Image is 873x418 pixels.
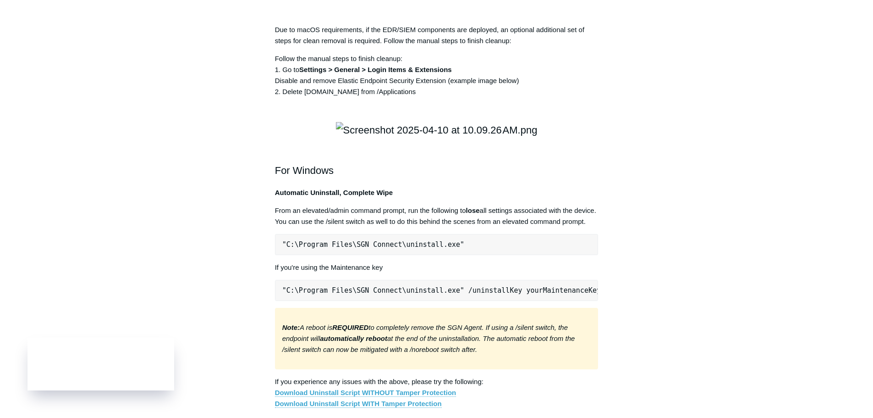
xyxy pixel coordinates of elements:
h2: For Windows [275,146,598,178]
p: If you experience any issues with the above, please try the following: [275,376,598,409]
strong: lose [466,206,480,214]
strong: Settings > General > Login Items & Extensions [299,66,452,73]
p: Follow the manual steps to finish cleanup: 1. Go to Disable and remove Elastic Endpoint Security ... [275,53,598,97]
pre: "C:\Program Files\SGN Connect\uninstall.exe" /uninstallKey yourMaintenanceKeyHere [275,280,598,301]
strong: Note: [282,323,300,331]
strong: automatically reboot [320,334,387,342]
iframe: Todyl Status [27,338,174,390]
strong: Automatic Uninstall, Complete Wipe [275,189,393,196]
a: Download Uninstall Script WITHOUT Tamper Protection [275,389,456,397]
em: A reboot is to completely remove the SGN Agent. If using a /silent switch, the endpoint will at t... [282,323,575,353]
span: From an elevated/admin command prompt, run the following to all settings associated with the devi... [275,206,596,225]
a: Download Uninstall Script WITH Tamper Protection [275,400,442,408]
img: Screenshot 2025-04-10 at 10.09.26 AM.png [336,122,538,138]
p: Due to macOS requirements, if the EDR/SIEM components are deployed, an optional additional set of... [275,24,598,46]
span: "C:\Program Files\SGN Connect\uninstall.exe" [282,240,464,249]
strong: REQUIRED [332,323,368,331]
p: If you're using the Maintenance key [275,262,598,273]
